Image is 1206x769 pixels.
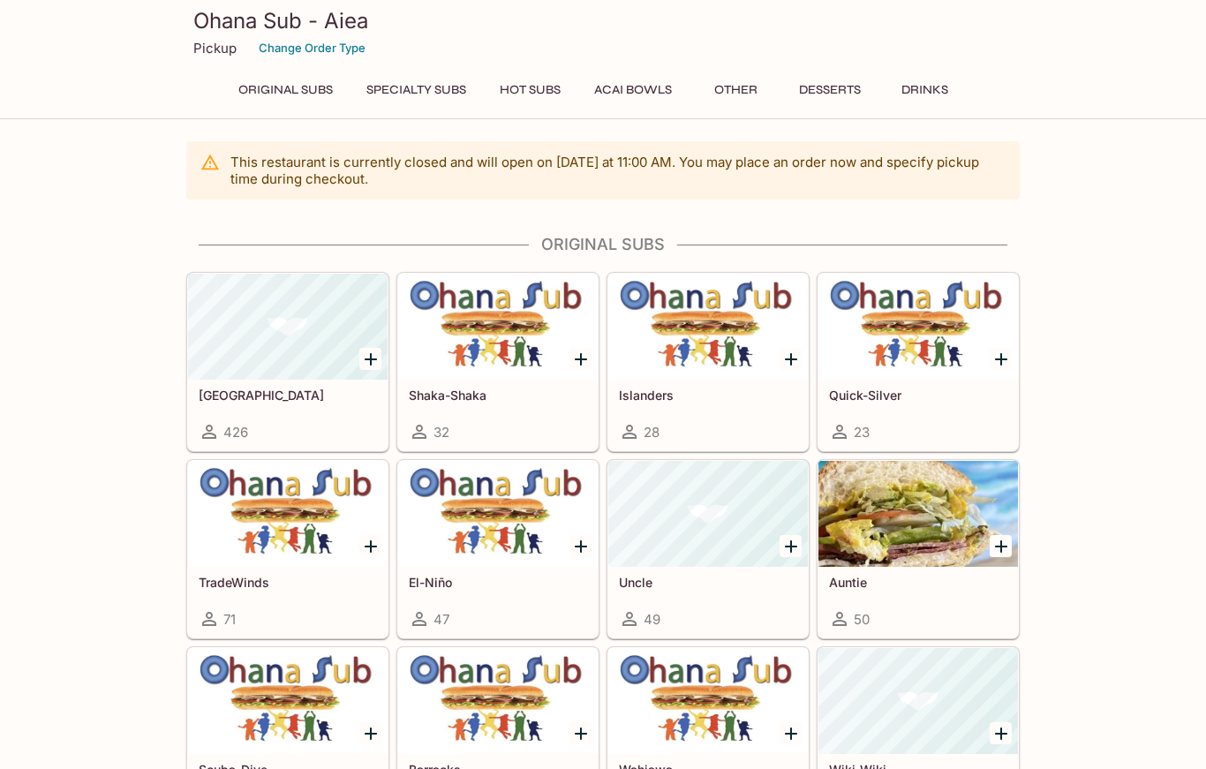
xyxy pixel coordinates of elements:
span: 23 [854,424,870,441]
div: Islanders [608,274,808,380]
h5: El-Niño [409,575,587,590]
h4: Original Subs [186,235,1020,254]
button: Add TradeWinds [359,535,381,557]
button: Hot Subs [490,78,570,102]
button: Change Order Type [251,34,373,62]
button: Other [696,78,775,102]
div: Italinano [188,274,388,380]
span: 71 [223,611,236,628]
div: Auntie [818,461,1018,567]
button: Add Italinano [359,348,381,370]
span: 426 [223,424,248,441]
a: [GEOGRAPHIC_DATA]426 [187,273,388,451]
div: Uncle [608,461,808,567]
a: Quick-Silver23 [818,273,1019,451]
button: Add Scuba-Dive [359,722,381,744]
button: Add Uncle [780,535,802,557]
h5: Uncle [619,575,797,590]
h5: Auntie [829,575,1007,590]
div: Barracks [398,648,598,754]
h5: Quick-Silver [829,388,1007,403]
div: TradeWinds [188,461,388,567]
a: Auntie50 [818,460,1019,638]
button: Drinks [885,78,964,102]
button: Add Quick-Silver [990,348,1012,370]
span: 47 [433,611,449,628]
button: Add Wahiawa [780,722,802,744]
span: 28 [644,424,660,441]
button: Acai Bowls [584,78,682,102]
button: Add Barracks [569,722,592,744]
h5: TradeWinds [199,575,377,590]
div: Quick-Silver [818,274,1018,380]
a: Uncle49 [607,460,809,638]
div: Wahiawa [608,648,808,754]
button: Original Subs [229,78,343,102]
h5: Shaka-Shaka [409,388,587,403]
p: Pickup [193,40,237,57]
a: Shaka-Shaka32 [397,273,599,451]
div: Wiki-Wiki [818,648,1018,754]
h3: Ohana Sub - Aiea [193,7,1013,34]
button: Add Auntie [990,535,1012,557]
button: Add Islanders [780,348,802,370]
button: Add Wiki-Wiki [990,722,1012,744]
span: 49 [644,611,660,628]
div: Scuba-Dive [188,648,388,754]
button: Specialty Subs [357,78,476,102]
button: Add El-Niño [569,535,592,557]
h5: [GEOGRAPHIC_DATA] [199,388,377,403]
div: Shaka-Shaka [398,274,598,380]
a: TradeWinds71 [187,460,388,638]
a: El-Niño47 [397,460,599,638]
button: Add Shaka-Shaka [569,348,592,370]
p: This restaurant is currently closed and will open on [DATE] at 11:00 AM . You may place an order ... [230,154,1006,187]
h5: Islanders [619,388,797,403]
span: 50 [854,611,870,628]
a: Islanders28 [607,273,809,451]
span: 32 [433,424,449,441]
div: El-Niño [398,461,598,567]
button: Desserts [789,78,871,102]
